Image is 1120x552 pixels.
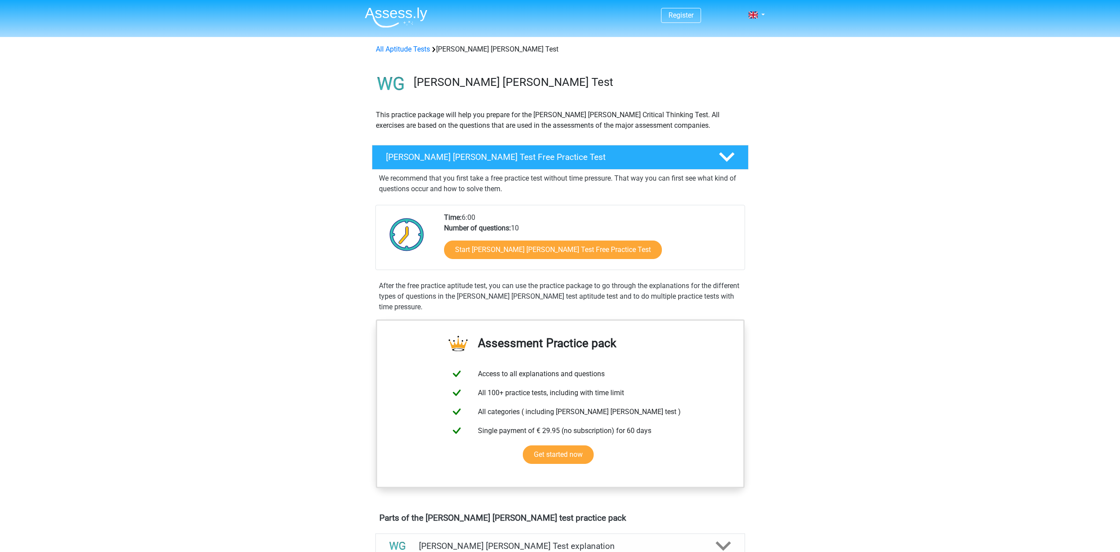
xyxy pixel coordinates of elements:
img: Assessly [365,7,427,28]
h4: [PERSON_NAME] [PERSON_NAME] Test explanation [419,541,701,551]
h3: [PERSON_NAME] [PERSON_NAME] Test [414,75,742,89]
img: Clock [385,212,429,256]
img: watson glaser test [372,65,410,103]
div: After the free practice aptitude test, you can use the practice package to go through the explana... [375,281,745,312]
a: Start [PERSON_NAME] [PERSON_NAME] Test Free Practice Test [444,241,662,259]
div: [PERSON_NAME] [PERSON_NAME] Test [372,44,748,55]
a: Register [668,11,694,19]
h4: [PERSON_NAME] [PERSON_NAME] Test Free Practice Test [386,152,705,162]
b: Time: [444,213,462,222]
a: Get started now [523,445,594,464]
b: Number of questions: [444,224,511,232]
div: 6:00 10 [437,212,744,270]
p: This practice package will help you prepare for the [PERSON_NAME] [PERSON_NAME] Critical Thinking... [376,110,745,131]
h4: Parts of the [PERSON_NAME] [PERSON_NAME] test practice pack [379,513,741,523]
a: All Aptitude Tests [376,45,430,53]
p: We recommend that you first take a free practice test without time pressure. That way you can fir... [379,173,742,194]
a: [PERSON_NAME] [PERSON_NAME] Test Free Practice Test [368,145,752,170]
